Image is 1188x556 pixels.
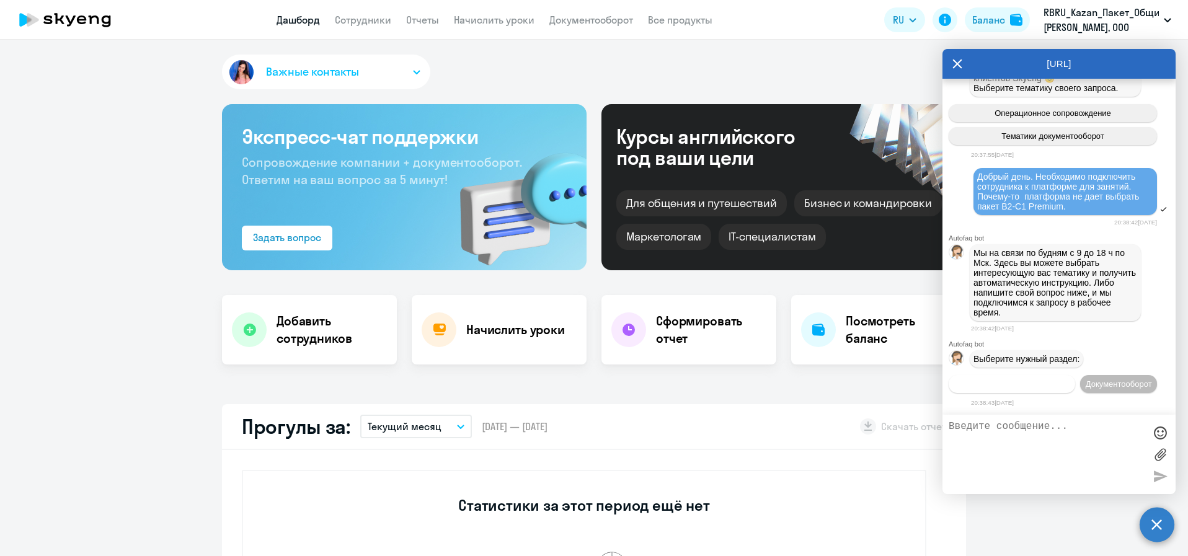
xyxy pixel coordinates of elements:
[971,151,1014,158] time: 20:37:55[DATE]
[949,375,1075,393] button: Операционное сопровождение
[794,190,942,216] div: Бизнес и командировки
[253,230,321,245] div: Задать вопрос
[954,379,1070,389] span: Операционное сопровождение
[242,226,332,250] button: Задать вопрос
[360,415,472,438] button: Текущий месяц
[277,312,387,347] h4: Добавить сотрудников
[884,7,925,32] button: RU
[972,12,1005,27] div: Баланс
[846,312,956,347] h4: Посмотреть баланс
[227,58,256,87] img: avatar
[616,126,828,168] div: Курсы английского под ваши цели
[1080,375,1157,393] button: Документооборот
[616,224,711,250] div: Маркетологам
[335,14,391,26] a: Сотрудники
[616,190,787,216] div: Для общения и путешествий
[949,245,965,263] img: bot avatar
[406,14,439,26] a: Отчеты
[971,325,1014,332] time: 20:38:42[DATE]
[973,354,1079,364] span: Выберите нужный раздел:
[242,414,350,439] h2: Прогулы за:
[995,108,1111,118] span: Операционное сопровождение
[549,14,633,26] a: Документооборот
[222,55,430,89] button: Важные контакты
[1001,131,1104,141] span: Тематики документооборот
[1086,379,1152,389] span: Документооборот
[949,340,1176,348] div: Autofaq bot
[1114,219,1157,226] time: 20:38:42[DATE]
[454,14,534,26] a: Начислить уроки
[277,14,320,26] a: Дашборд
[949,104,1157,122] button: Операционное сопровождение
[949,127,1157,145] button: Тематики документооборот
[1037,5,1177,35] button: RBRU_Kazan_Пакет_Общий, [PERSON_NAME], ООО
[971,399,1014,406] time: 20:38:43[DATE]
[1010,14,1022,26] img: balance
[466,321,565,338] h4: Начислить уроки
[266,64,359,80] span: Важные контакты
[1044,5,1159,35] p: RBRU_Kazan_Пакет_Общий, [PERSON_NAME], ООО
[458,495,709,515] h3: Статистики за этот период ещё нет
[965,7,1030,32] button: Балансbalance
[949,351,965,369] img: bot avatar
[949,234,1176,242] div: Autofaq bot
[242,124,567,149] h3: Экспресс-чат поддержки
[973,248,1138,317] span: Мы на связи по будням с 9 до 18 ч по Мск. Здесь вы можете выбрать интересующую вас тематику и пол...
[977,172,1141,211] span: Добрый день. Необходимо подключить сотрудника к платформе для занятий. Почему-то платформа не дае...
[368,419,441,434] p: Текущий месяц
[1151,445,1169,464] label: Лимит 10 файлов
[719,224,825,250] div: IT-специалистам
[893,12,904,27] span: RU
[482,420,547,433] span: [DATE] — [DATE]
[242,154,522,187] span: Сопровождение компании + документооборот. Ответим на ваш вопрос за 5 минут!
[656,312,766,347] h4: Сформировать отчет
[648,14,712,26] a: Все продукты
[442,131,587,270] img: bg-img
